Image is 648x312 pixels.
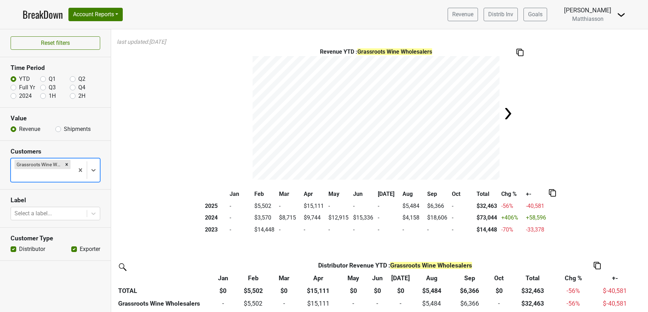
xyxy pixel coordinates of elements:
span: Grassroots Wine Wholesalers [390,262,472,269]
td: - [450,212,475,224]
td: - [351,224,376,236]
td: $18,606 [425,212,450,224]
td: - [327,224,351,236]
th: Jul: activate to sort column ascending [389,272,413,284]
td: - [341,297,366,310]
td: $5,484 [401,200,425,212]
th: Grassroots Wine Wholesalers [116,297,212,310]
th: $6,366 [450,284,489,297]
td: - [228,224,253,236]
label: Q3 [49,83,56,92]
th: Total: activate to sort column ascending [510,272,556,284]
th: $32,463 [510,297,556,310]
div: Grassroots Wine Wholesalers [14,160,63,169]
th: +-: activate to sort column ascending [591,272,639,284]
td: - [489,297,510,310]
td: +406 % [499,212,524,224]
th: $14,448 [475,224,499,236]
td: - [450,200,475,212]
a: Goals [523,8,547,21]
button: Account Reports [68,8,123,21]
h3: Value [11,115,100,122]
label: Shipments [64,125,91,133]
th: $0 [366,284,389,297]
span: $-40,581 [603,287,627,294]
div: [PERSON_NAME] [564,6,611,15]
th: +- [524,188,549,200]
td: -70 % [499,224,524,236]
th: Chg % [499,188,524,200]
label: 2H [78,92,85,100]
img: Arrow right [501,107,515,121]
th: 2023 [203,224,228,236]
span: Distributor [318,262,349,269]
th: Feb: activate to sort column ascending [234,272,272,284]
label: Revenue [19,125,40,133]
img: Dropdown Menu [617,11,625,19]
th: $0 [212,284,234,297]
label: Q1 [49,75,56,83]
td: $5,502 [234,297,272,310]
h3: Time Period [11,64,100,72]
th: $5,502 [234,284,272,297]
td: $6,366 [450,297,489,310]
label: Full Yr [19,83,35,92]
th: 2025 [203,200,228,212]
td: $15,111 [302,200,327,212]
img: Copy to clipboard [516,49,523,56]
td: $15,336 [351,212,376,224]
th: Aug [401,188,425,200]
td: - [376,212,401,224]
td: $5,502 [253,200,277,212]
th: Sep: activate to sort column ascending [450,272,489,284]
label: Q2 [78,75,85,83]
th: $0 [341,284,366,297]
h3: Label [11,197,100,204]
td: -40,581 [524,200,549,212]
label: 2024 [19,92,32,100]
td: - [212,297,234,310]
div: Revenue YTD : [236,261,554,270]
td: $5,484 [413,297,451,310]
td: - [425,224,450,236]
th: &nbsp;: activate to sort column ascending [116,272,212,284]
td: $8,715 [277,212,302,224]
td: -56 % [499,200,524,212]
th: Mar [277,188,302,200]
img: Copy to clipboard [549,189,556,197]
th: [DATE] [376,188,401,200]
th: Feb [253,188,277,200]
em: last updated: [DATE] [117,38,166,45]
div: Remove Grassroots Wine Wholesalers [63,160,71,169]
th: $15,111 [296,284,341,297]
td: $14,448 [253,224,277,236]
span: -56% [567,287,580,294]
td: - [302,224,327,236]
td: $12,915 [327,212,351,224]
span: Grassroots Wine Wholesalers [357,48,432,55]
th: Sep [425,188,450,200]
td: $3,570 [253,212,277,224]
td: - [376,200,401,212]
td: -33,378 [524,224,549,236]
th: Oct: activate to sort column ascending [489,272,510,284]
td: - [366,297,389,310]
th: Total [475,188,499,200]
label: Distributor [19,245,45,253]
td: $9,744 [302,212,327,224]
td: $4,158 [401,212,425,224]
td: - [277,200,302,212]
td: - [351,200,376,212]
th: $5,484 [413,284,451,297]
th: Jun: activate to sort column ascending [366,272,389,284]
span: Matthiasson [572,16,604,22]
td: - [327,200,351,212]
th: $0 [272,284,296,297]
td: - [272,297,296,310]
th: Apr: activate to sort column ascending [296,272,341,284]
a: BreakDown [23,7,63,22]
th: Oct [450,188,475,200]
h3: Customers [11,148,100,155]
th: TOTAL [116,284,212,297]
td: - [450,224,475,236]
